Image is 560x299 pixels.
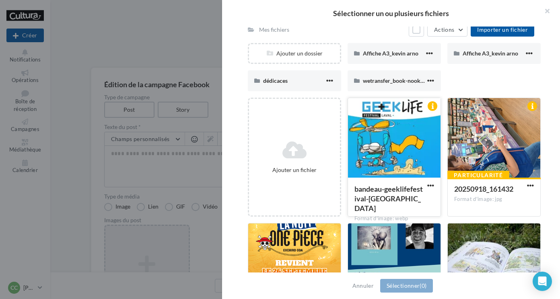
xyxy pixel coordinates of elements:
button: Sélectionner(0) [380,279,433,293]
span: Affiche A3_kevin arno [363,50,418,57]
button: Actions [427,23,467,37]
span: wetransfer_book-nook_2025-08-13_1259 [363,77,468,84]
span: (0) [420,282,426,289]
span: bandeau-geeklifefestival-laval [354,184,423,213]
h2: Sélectionner un ou plusieurs fichiers [235,10,547,17]
div: Mes fichiers [259,26,289,34]
div: Open Intercom Messenger [533,272,552,291]
div: Ajouter un fichier [252,166,337,174]
div: Ajouter un dossier [249,49,340,57]
button: Annuler [349,281,377,291]
span: Affiche A3_kevin arno [463,50,518,57]
div: Format d'image: webp [354,215,434,222]
button: Importer un fichier [471,23,534,37]
div: Format d'image: jpg [454,196,534,203]
span: Actions [434,26,454,33]
span: Importer un fichier [477,26,528,33]
div: Particularité [447,171,509,180]
span: dédicaces [263,77,288,84]
span: 20250918_161432 [454,184,513,193]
